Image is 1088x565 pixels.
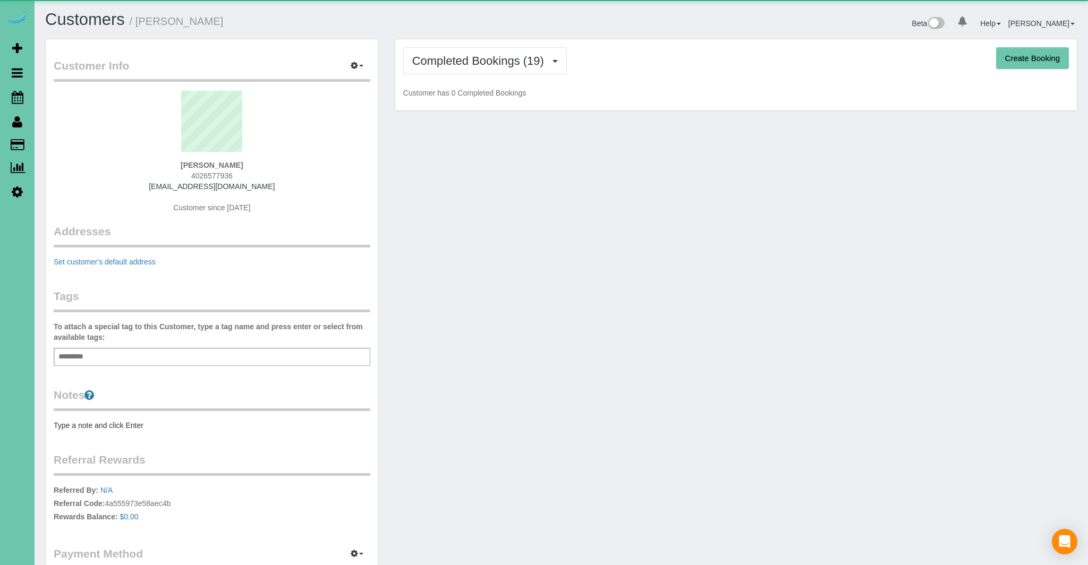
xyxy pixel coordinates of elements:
[54,511,118,522] label: Rewards Balance:
[130,15,224,27] small: / [PERSON_NAME]
[54,258,156,266] a: Set customer's default address
[412,54,549,67] span: Completed Bookings (19)
[191,172,233,180] span: 4026577936
[54,321,370,343] label: To attach a special tag to this Customer, type a tag name and press enter or select from availabl...
[54,485,98,495] label: Referred By:
[54,498,105,509] label: Referral Code:
[1008,19,1075,28] a: [PERSON_NAME]
[403,47,567,74] button: Completed Bookings (19)
[54,420,370,431] pre: Type a note and click Enter
[54,485,370,525] p: 4a555973e58aec4b
[149,182,275,191] a: [EMAIL_ADDRESS][DOMAIN_NAME]
[120,512,139,521] a: $0.00
[54,452,370,476] legend: Referral Rewards
[54,387,370,411] legend: Notes
[1052,529,1077,554] div: Open Intercom Messenger
[927,17,945,31] img: New interface
[181,161,243,169] strong: [PERSON_NAME]
[6,11,28,25] img: Automaid Logo
[403,88,1069,98] p: Customer has 0 Completed Bookings
[100,486,113,494] a: N/A
[54,58,370,82] legend: Customer Info
[996,47,1069,70] button: Create Booking
[45,10,125,29] a: Customers
[173,203,250,212] span: Customer since [DATE]
[54,288,370,312] legend: Tags
[912,19,945,28] a: Beta
[980,19,1001,28] a: Help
